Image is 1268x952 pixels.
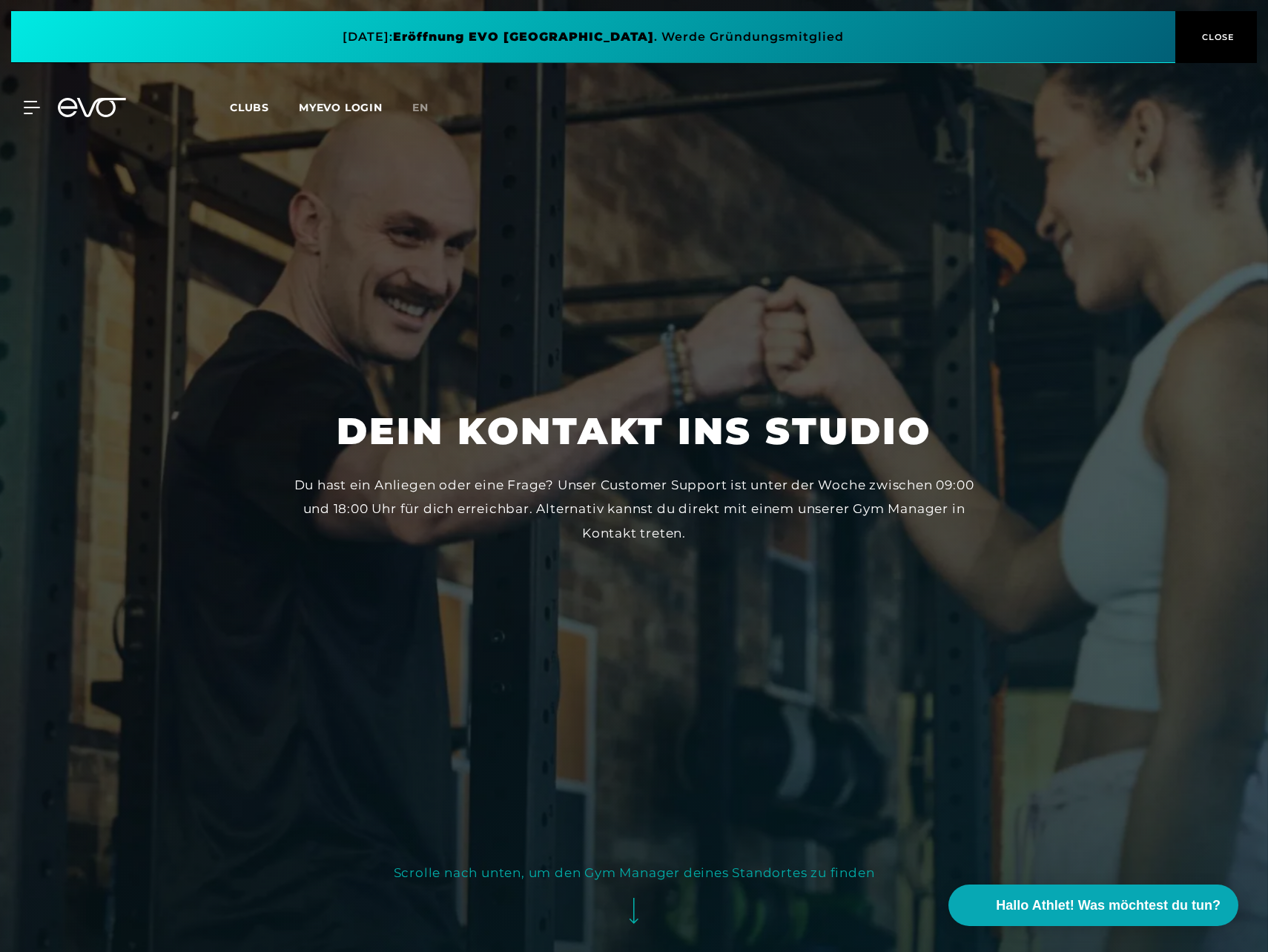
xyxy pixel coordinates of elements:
[1175,11,1257,63] button: CLOSE
[394,861,875,937] button: Scrolle nach unten, um den Gym Manager deines Standortes zu finden
[412,101,429,114] span: en
[996,896,1221,916] span: Hallo Athlet! Was möchtest du tun?
[394,861,875,885] div: Scrolle nach unten, um den Gym Manager deines Standortes zu finden
[230,101,269,114] span: Clubs
[287,473,981,545] div: Du hast ein Anliegen oder eine Frage? Unser Customer Support ist unter der Woche zwischen 09:00 u...
[1198,30,1235,44] span: CLOSE
[230,100,299,114] a: Clubs
[948,885,1238,926] button: Hallo Athlet! Was möchtest du tun?
[337,407,931,455] h1: Dein Kontakt ins Studio
[412,99,446,116] a: en
[299,101,383,114] a: MYEVO LOGIN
